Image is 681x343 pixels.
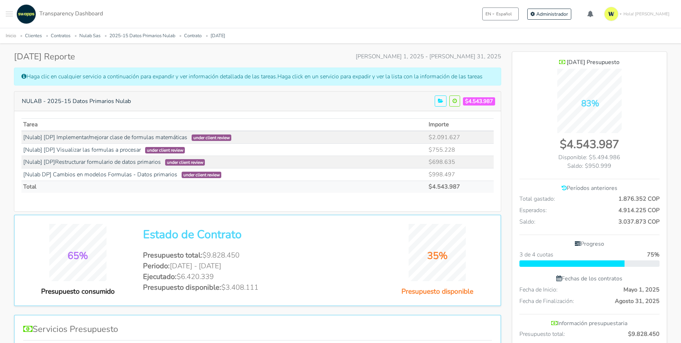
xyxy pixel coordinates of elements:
[143,272,177,281] span: Ejecutado:
[211,33,225,39] a: [DATE]
[143,282,372,293] li: $3.408.111
[519,217,536,226] span: Saldo:
[17,94,135,108] button: NULAB - 2025-15 Datos Primarios Nulab
[427,156,494,168] td: $698.635
[427,168,494,181] td: $998.497
[14,52,75,62] h4: [DATE] Reporte
[519,195,555,203] span: Total gastado:
[25,33,42,39] a: Clientes
[536,11,568,18] span: Administrador
[143,283,221,292] span: Presupuesto disponible:
[143,261,372,271] li: [DATE] - [DATE]
[463,97,495,106] span: $4.543.987
[618,206,660,215] span: 4.914.225 COP
[143,250,372,261] li: $9.828.450
[604,7,618,21] img: isotipo-3-3e143c57.png
[182,172,222,178] span: under client review
[143,228,372,241] h2: Estado de Contrato
[519,285,558,294] span: Fecha de Inicio:
[427,143,494,156] td: $755.228
[527,9,571,20] a: Administrador
[519,162,660,170] div: Saldo: $950.999
[23,133,187,141] a: [Nulab] [DP] Implementar/mejorar clase de formulas matemáticas
[51,33,70,39] a: Contratos
[618,217,660,226] span: 3.037.873 COP
[192,134,232,141] span: under client review
[23,158,161,166] a: [Nulab] [DP]Restructurar formulario de datos primarios
[519,275,660,282] h6: Fechas de los contratos
[143,261,170,271] span: Periodo:
[165,159,205,166] span: under client review
[16,4,36,24] img: swapps-linkedin-v2.jpg
[6,33,16,39] a: Inicio
[519,250,553,259] span: 3 de 4 cuotas
[567,58,620,66] span: [DATE] Presupuesto
[427,118,494,131] th: Importe
[519,330,565,338] span: Presupuesto total:
[6,4,13,24] button: Toggle navigation menu
[628,330,660,338] span: $9.828.450
[39,10,103,18] span: Transparency Dashboard
[623,11,670,17] span: Hola! [PERSON_NAME]
[482,8,519,20] button: ENEspañol
[14,68,501,85] div: Haga clic en cualquier servicio a continuación para expandir y ver información detallada de las t...
[618,195,660,203] span: 1.876.352 COP
[15,4,103,24] a: Transparency Dashboard
[519,185,660,192] h6: Períodos anteriores
[427,181,494,193] td: $4.543.987
[23,286,132,297] div: Presupuesto consumido
[615,297,660,305] span: Agosto 31, 2025
[519,241,660,248] h6: Progreso
[23,146,141,154] a: [Nulab] [DP] Visualizar las formulas a procesar
[427,131,494,143] td: $2.091.627
[623,285,660,294] span: Mayo 1, 2025
[519,297,574,305] span: Fecha de Finalización:
[143,250,202,260] span: Presupuesto total:
[519,320,660,327] h6: Información presupuestaria
[519,153,660,162] div: Disponible: $5.494.986
[356,52,501,61] span: [PERSON_NAME] 1, 2025 - [PERSON_NAME] 31, 2025
[23,171,177,178] a: [Nulab DP] Cambios en modelos Formulas - Datos primarios
[184,33,202,39] a: Contrato
[143,271,372,282] li: $6.420.339
[519,206,547,215] span: Esperados:
[383,286,492,297] div: Presupuesto disponible
[79,33,100,39] a: Nulab Sas
[23,324,492,334] h4: Servicios Presupuesto
[145,147,185,153] span: under client review
[109,33,175,39] a: 2025-15 Datos Primarios Nulab
[601,4,675,24] a: Hola! [PERSON_NAME]
[21,118,427,131] th: Tarea
[647,250,660,259] span: 75%
[21,181,427,193] td: Total
[519,136,660,153] div: $4.543.987
[496,11,512,17] span: Español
